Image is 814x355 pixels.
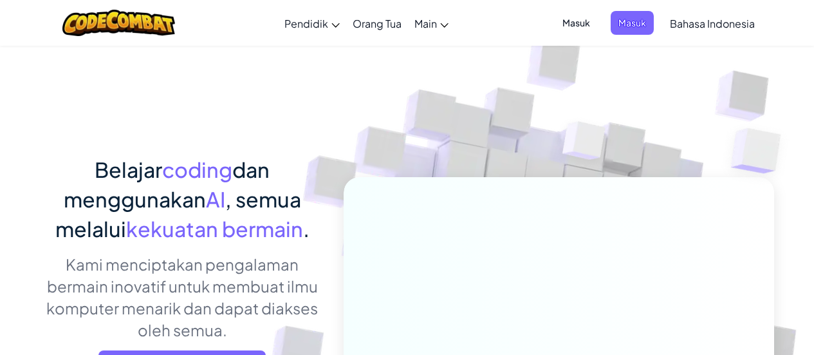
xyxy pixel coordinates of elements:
[162,157,232,182] span: coding
[41,253,324,341] p: Kami menciptakan pengalaman bermain inovatif untuk membuat ilmu komputer menarik dan dapat diakse...
[414,17,437,30] span: Main
[206,186,225,212] span: AI
[284,17,328,30] span: Pendidik
[278,6,346,41] a: Pendidik
[670,17,755,30] span: Bahasa Indonesia
[611,11,654,35] button: Masuk
[95,157,162,182] span: Belajar
[62,10,175,36] img: CodeCombat logo
[126,216,303,242] span: kekuatan bermain
[408,6,455,41] a: Main
[663,6,761,41] a: Bahasa Indonesia
[303,216,310,242] span: .
[538,96,631,192] img: Overlap cubes
[555,11,598,35] button: Masuk
[346,6,408,41] a: Orang Tua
